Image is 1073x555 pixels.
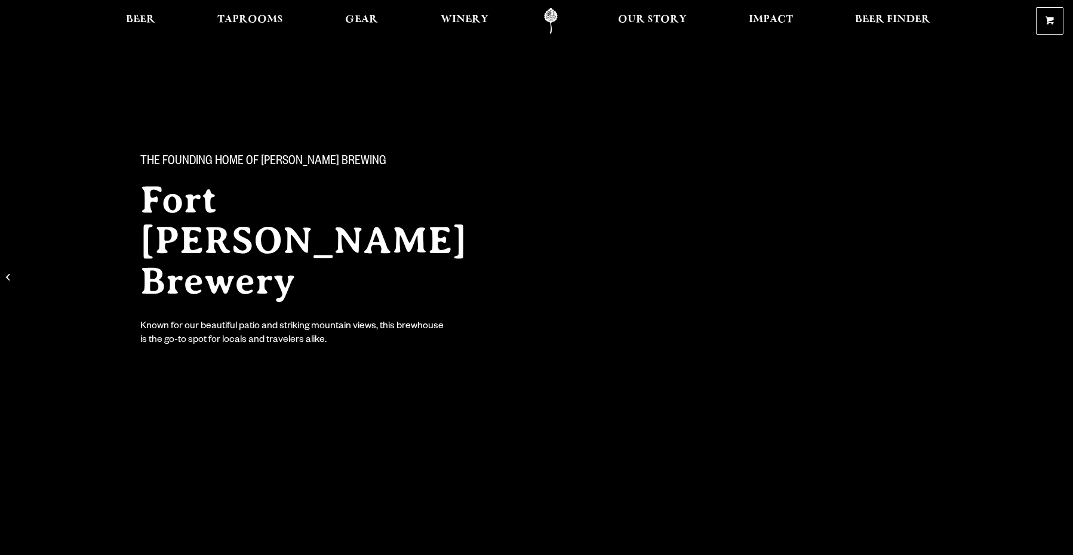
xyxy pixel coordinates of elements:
span: Impact [749,15,793,24]
span: The Founding Home of [PERSON_NAME] Brewing [140,155,386,170]
a: Beer Finder [847,8,938,35]
span: Gear [345,15,378,24]
a: Taprooms [210,8,291,35]
span: Beer Finder [855,15,930,24]
a: Our Story [610,8,694,35]
span: Our Story [618,15,687,24]
a: Impact [741,8,801,35]
span: Winery [441,15,488,24]
a: Odell Home [528,8,573,35]
div: Known for our beautiful patio and striking mountain views, this brewhouse is the go-to spot for l... [140,320,446,348]
a: Gear [337,8,386,35]
span: Taprooms [217,15,283,24]
span: Beer [126,15,155,24]
h2: Fort [PERSON_NAME] Brewery [140,180,513,301]
a: Winery [433,8,496,35]
a: Beer [118,8,163,35]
